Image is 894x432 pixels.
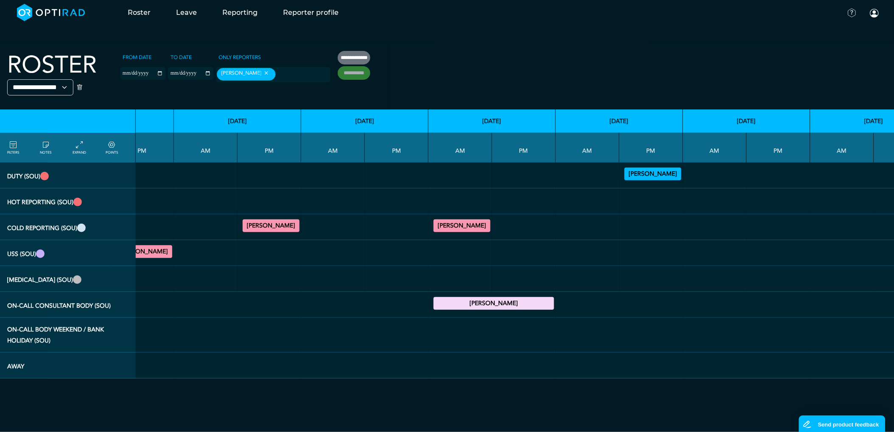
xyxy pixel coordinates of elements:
div: General CT 13:00 - 17:00 [243,219,300,232]
th: PM [492,133,556,163]
th: AM [683,133,747,163]
th: PM [110,133,174,163]
th: PM [747,133,810,163]
label: To date [168,51,194,64]
label: Only Reporters [216,51,263,64]
th: PM [238,133,301,163]
div: Vetting (30 PF Points) 13:00 - 17:00 [625,168,681,180]
th: AM [429,133,492,163]
summary: [PERSON_NAME] [117,247,171,257]
div: On-Call Consultant Body 17:00 - 21:00 [434,297,554,310]
input: null [277,71,320,79]
h2: Roster [7,51,97,79]
a: collapse/expand entries [73,140,87,155]
th: AM [301,133,365,163]
img: brand-opti-rad-logos-blue-and-white-d2f68631ba2948856bd03f2d395fb146ddc8fb01b4b6e9315ea85fa773367... [17,4,85,21]
a: FILTERS [7,140,19,155]
th: [DATE] [683,109,810,133]
th: AM [174,133,238,163]
summary: [PERSON_NAME] [435,221,489,231]
th: [DATE] [429,109,556,133]
th: [DATE] [301,109,429,133]
summary: [PERSON_NAME] [626,169,680,179]
summary: [PERSON_NAME] [244,221,298,231]
th: PM [365,133,429,163]
th: AM [810,133,874,163]
button: Remove item: '8f6c46f2-3453-42a8-890f-0d052f8d4a0f' [261,70,271,76]
label: From date [120,51,154,64]
div: General US 13:00 - 17:00 [115,245,172,258]
div: General CT 09:30 - 12:30 [434,219,490,232]
th: AM [556,133,619,163]
a: collapse/expand expected points [106,140,118,155]
th: [DATE] [174,109,301,133]
th: [DATE] [556,109,683,133]
summary: [PERSON_NAME] [435,298,553,309]
th: PM [619,133,683,163]
div: [PERSON_NAME] [217,68,276,81]
a: show/hide notes [40,140,51,155]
